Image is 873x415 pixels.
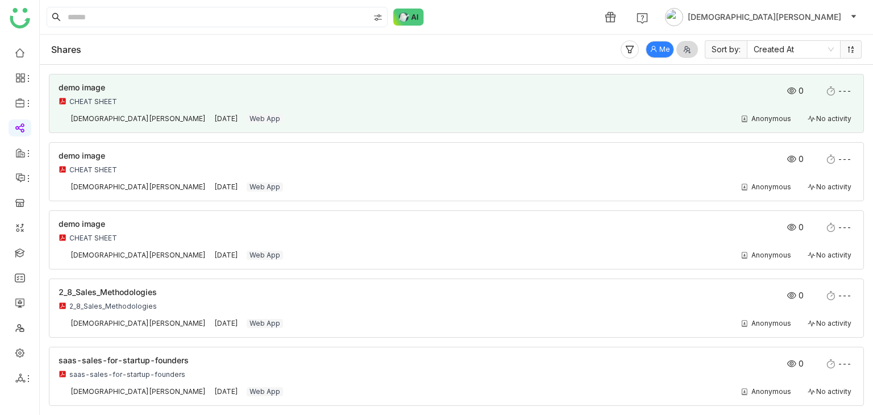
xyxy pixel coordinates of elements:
[637,13,648,24] img: help.svg
[59,251,68,260] img: 684a9b06de261c4b36a3cf65
[70,251,206,260] div: [DEMOGRAPHIC_DATA][PERSON_NAME]
[59,114,68,123] img: 684a9b06de261c4b36a3cf65
[214,319,238,327] span: [DATE]
[799,223,809,232] span: 0
[787,291,796,300] img: views.svg
[214,387,238,396] span: [DATE]
[247,387,283,396] div: Web App
[751,387,791,396] div: Anonymous
[663,8,859,26] button: [DEMOGRAPHIC_DATA][PERSON_NAME]
[787,359,796,368] img: views.svg
[826,359,835,368] img: stopwatch.svg
[247,319,283,328] div: Web App
[214,251,238,259] span: [DATE]
[659,44,670,55] span: Me
[740,251,749,260] img: share-contact.svg
[214,182,238,191] span: [DATE]
[59,182,68,192] img: 684a9b06de261c4b36a3cf65
[646,41,674,58] button: Me
[70,114,206,123] div: [DEMOGRAPHIC_DATA][PERSON_NAME]
[751,251,791,260] div: Anonymous
[751,182,791,192] div: Anonymous
[838,86,851,96] span: ---
[70,387,206,396] div: [DEMOGRAPHIC_DATA][PERSON_NAME]
[787,155,796,164] img: views.svg
[69,302,157,311] div: 2_8_Sales_Methodologies
[838,291,851,300] span: ---
[787,223,796,232] img: views.svg
[751,319,791,328] div: Anonymous
[826,223,835,232] img: stopwatch.svg
[69,165,117,175] div: CHEAT SHEET
[393,9,424,26] img: ask-buddy-normal.svg
[59,82,105,92] span: demo image
[59,97,66,105] img: pdf.svg
[816,182,851,192] span: No activity
[740,319,749,328] img: share-contact.svg
[59,165,66,173] img: pdf.svg
[799,359,809,368] span: 0
[665,8,683,26] img: avatar
[838,359,851,368] span: ---
[740,182,749,192] img: share-contact.svg
[838,223,851,232] span: ---
[799,291,809,300] span: 0
[838,155,851,164] span: ---
[754,41,834,58] nz-select-item: Created At
[59,319,68,328] img: 684a9b06de261c4b36a3cf65
[816,251,851,260] span: No activity
[70,182,206,192] div: [DEMOGRAPHIC_DATA][PERSON_NAME]
[705,40,747,59] span: Sort by:
[799,155,809,164] span: 0
[816,319,851,328] span: No activity
[740,387,749,396] img: share-contact.svg
[688,11,841,23] span: [DEMOGRAPHIC_DATA][PERSON_NAME]
[70,319,206,328] div: [DEMOGRAPHIC_DATA][PERSON_NAME]
[751,114,791,123] div: Anonymous
[59,387,68,396] img: 684a9b06de261c4b36a3cf65
[787,86,796,96] img: views.svg
[59,151,105,160] span: demo image
[214,114,238,123] span: [DATE]
[69,234,117,243] div: CHEAT SHEET
[247,251,283,260] div: Web App
[69,97,117,106] div: CHEAT SHEET
[51,44,81,55] div: Shares
[740,114,749,123] img: share-contact.svg
[59,234,66,242] img: pdf.svg
[59,219,105,229] span: demo image
[59,287,157,297] span: 2_8_Sales_Methodologies
[373,13,383,22] img: search-type.svg
[59,302,66,310] img: pdf.svg
[247,182,283,192] div: Web App
[59,370,66,378] img: pdf.svg
[69,370,185,379] div: saas-sales-for-startup-founders
[816,387,851,396] span: No activity
[799,86,809,96] span: 0
[826,86,835,96] img: stopwatch.svg
[826,291,835,300] img: stopwatch.svg
[10,8,30,28] img: logo
[816,114,851,123] span: No activity
[247,114,283,123] div: Web App
[826,155,835,164] img: stopwatch.svg
[59,355,189,365] span: saas-sales-for-startup-founders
